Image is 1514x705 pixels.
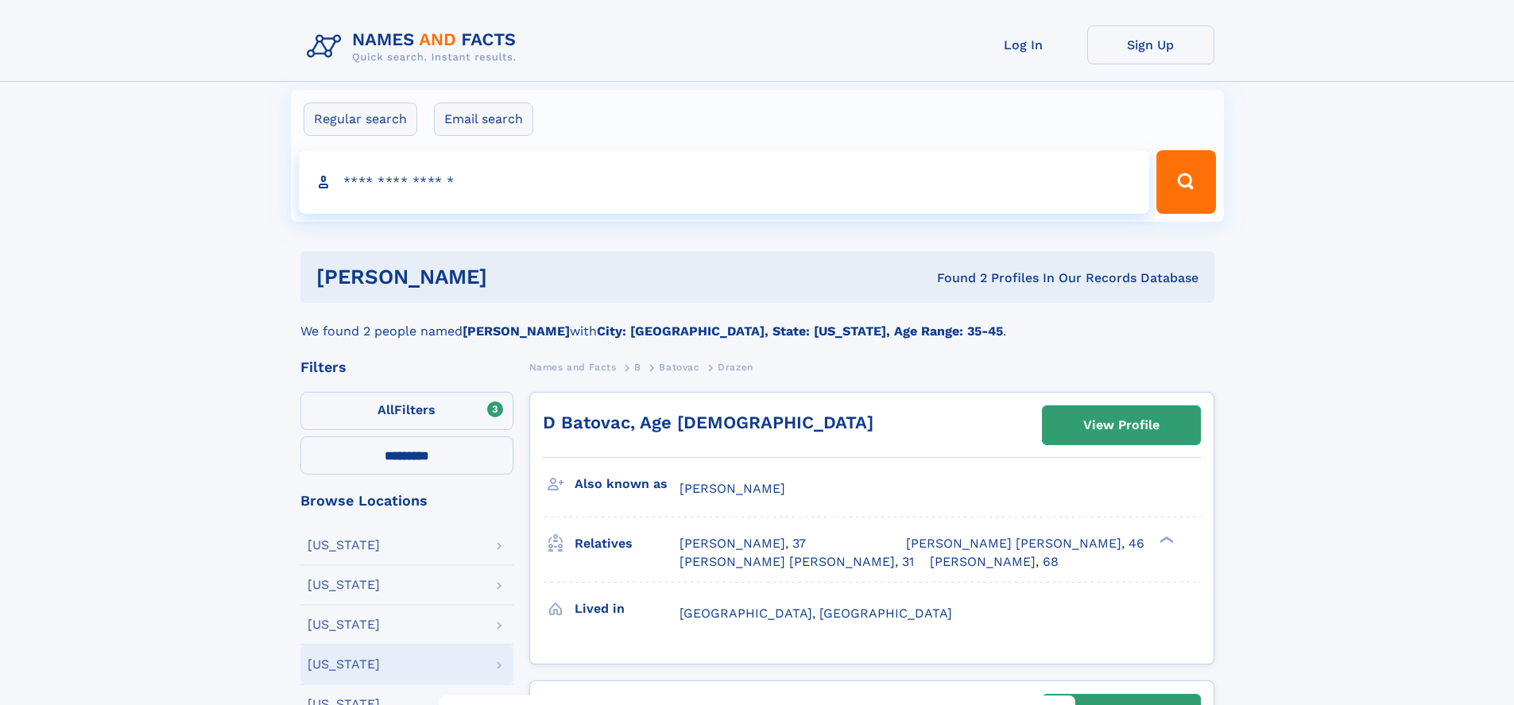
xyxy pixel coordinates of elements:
[308,539,380,552] div: [US_STATE]
[1087,25,1214,64] a: Sign Up
[308,618,380,631] div: [US_STATE]
[659,362,699,373] span: Batovac
[680,606,952,621] span: [GEOGRAPHIC_DATA], [GEOGRAPHIC_DATA]
[575,530,680,557] h3: Relatives
[316,267,712,287] h1: [PERSON_NAME]
[1043,406,1200,444] a: View Profile
[1156,150,1215,214] button: Search Button
[906,535,1144,552] a: [PERSON_NAME] [PERSON_NAME], 46
[575,471,680,498] h3: Also known as
[960,25,1087,64] a: Log In
[597,323,1003,339] b: City: [GEOGRAPHIC_DATA], State: [US_STATE], Age Range: 35-45
[300,494,513,508] div: Browse Locations
[659,357,699,377] a: Batovac
[718,362,753,373] span: Drazen
[308,579,380,591] div: [US_STATE]
[680,535,806,552] a: [PERSON_NAME], 37
[463,323,570,339] b: [PERSON_NAME]
[300,303,1214,341] div: We found 2 people named with .
[308,658,380,671] div: [US_STATE]
[634,362,641,373] span: B
[304,103,417,136] label: Regular search
[1083,407,1160,444] div: View Profile
[680,553,914,571] a: [PERSON_NAME] [PERSON_NAME], 31
[930,553,1059,571] a: [PERSON_NAME], 68
[680,481,785,496] span: [PERSON_NAME]
[299,150,1150,214] input: search input
[1156,535,1175,545] div: ❯
[300,392,513,430] label: Filters
[543,413,873,432] a: D Batovac, Age [DEMOGRAPHIC_DATA]
[300,25,529,68] img: Logo Names and Facts
[529,357,617,377] a: Names and Facts
[634,357,641,377] a: B
[300,360,513,374] div: Filters
[712,269,1198,287] div: Found 2 Profiles In Our Records Database
[378,402,394,417] span: All
[434,103,533,136] label: Email search
[575,595,680,622] h3: Lived in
